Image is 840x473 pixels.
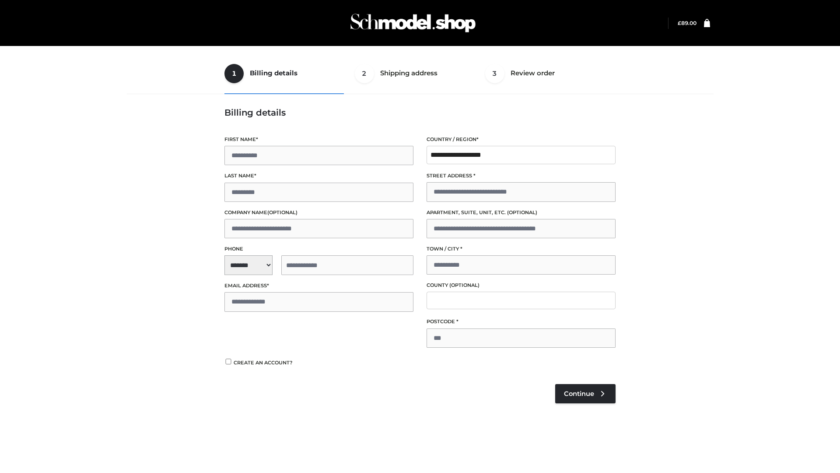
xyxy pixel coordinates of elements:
[507,209,537,215] span: (optional)
[427,208,616,217] label: Apartment, suite, unit, etc.
[267,209,297,215] span: (optional)
[224,208,413,217] label: Company name
[678,20,681,26] span: £
[564,390,594,398] span: Continue
[224,135,413,144] label: First name
[347,6,479,40] img: Schmodel Admin 964
[449,282,479,288] span: (optional)
[427,172,616,180] label: Street address
[678,20,696,26] bdi: 89.00
[427,281,616,289] label: County
[224,107,616,118] h3: Billing details
[224,282,413,290] label: Email address
[427,245,616,253] label: Town / City
[224,245,413,253] label: Phone
[678,20,696,26] a: £89.00
[427,318,616,326] label: Postcode
[224,172,413,180] label: Last name
[555,384,616,403] a: Continue
[427,135,616,144] label: Country / Region
[224,359,232,364] input: Create an account?
[234,360,293,366] span: Create an account?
